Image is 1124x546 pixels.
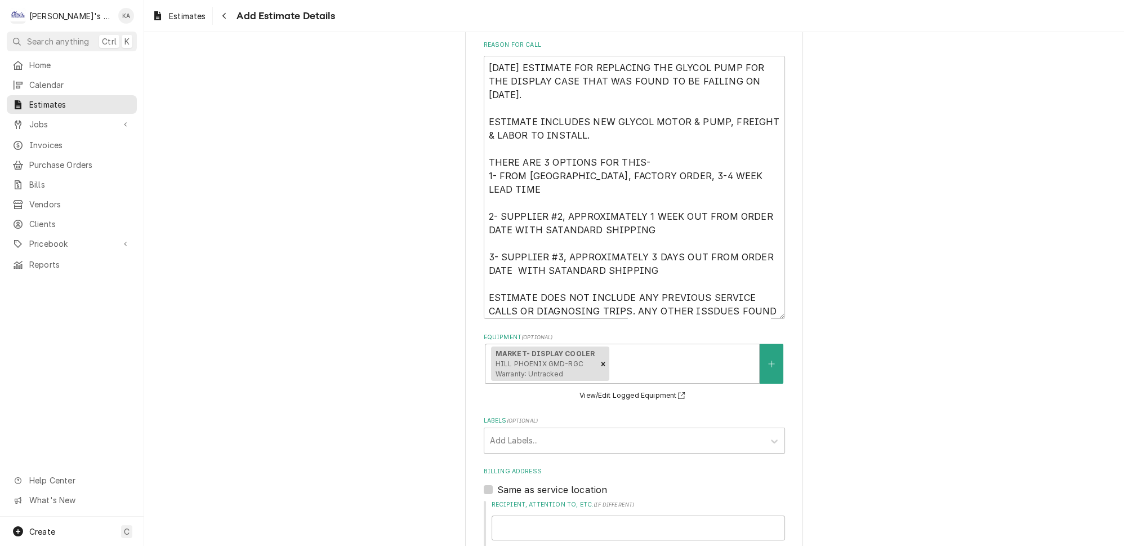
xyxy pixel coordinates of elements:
[29,527,55,536] span: Create
[169,10,206,22] span: Estimates
[484,56,785,319] textarea: [DATE] ESTIMATE FOR REPLACING THE GLYCOL PUMP FOR THE DISPLAY CASE THAT WAS FOUND TO BE FAILING O...
[484,333,785,342] label: Equipment
[102,35,117,47] span: Ctrl
[497,483,608,496] label: Same as service location
[118,8,134,24] div: Korey Austin's Avatar
[7,175,137,194] a: Bills
[496,349,595,358] strong: MARKET- DISPLAY COOLER
[7,234,137,253] a: Go to Pricebook
[492,500,785,509] label: Recipient, Attention To, etc.
[7,95,137,114] a: Estimates
[29,10,112,22] div: [PERSON_NAME]'s Refrigeration
[29,494,130,506] span: What's New
[29,179,131,190] span: Bills
[578,389,690,403] button: View/Edit Logged Equipment
[594,501,634,508] span: ( if different )
[29,159,131,171] span: Purchase Orders
[29,99,131,110] span: Estimates
[7,471,137,490] a: Go to Help Center
[148,7,210,25] a: Estimates
[760,344,783,384] button: Create New Equipment
[7,255,137,274] a: Reports
[29,198,131,210] span: Vendors
[29,259,131,270] span: Reports
[118,8,134,24] div: KA
[768,360,775,368] svg: Create New Equipment
[484,416,785,425] label: Labels
[29,59,131,71] span: Home
[29,218,131,230] span: Clients
[124,526,130,538] span: C
[496,359,583,378] span: HILL PHOENIX GMD-RGC Warranty: Untracked
[7,56,137,74] a: Home
[506,418,538,424] span: ( optional )
[7,491,137,509] a: Go to What's New
[484,41,785,50] label: Reason For Call
[7,215,137,233] a: Clients
[484,41,785,319] div: Reason For Call
[7,136,137,154] a: Invoices
[124,35,130,47] span: K
[10,8,26,24] div: C
[29,79,131,91] span: Calendar
[7,76,137,94] a: Calendar
[29,139,131,151] span: Invoices
[27,35,89,47] span: Search anything
[7,156,137,174] a: Purchase Orders
[10,8,26,24] div: Clay's Refrigeration's Avatar
[233,8,334,24] span: Add Estimate Details
[492,500,785,540] div: Recipient, Attention To, etc.
[484,333,785,403] div: Equipment
[7,115,137,134] a: Go to Jobs
[484,416,785,453] div: Labels
[521,334,553,340] span: ( optional )
[484,467,785,476] label: Billing Address
[215,7,233,25] button: Navigate back
[7,195,137,214] a: Vendors
[29,118,114,130] span: Jobs
[7,32,137,51] button: Search anythingCtrlK
[29,474,130,486] span: Help Center
[29,238,114,250] span: Pricebook
[597,347,609,381] div: Remove [object Object]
